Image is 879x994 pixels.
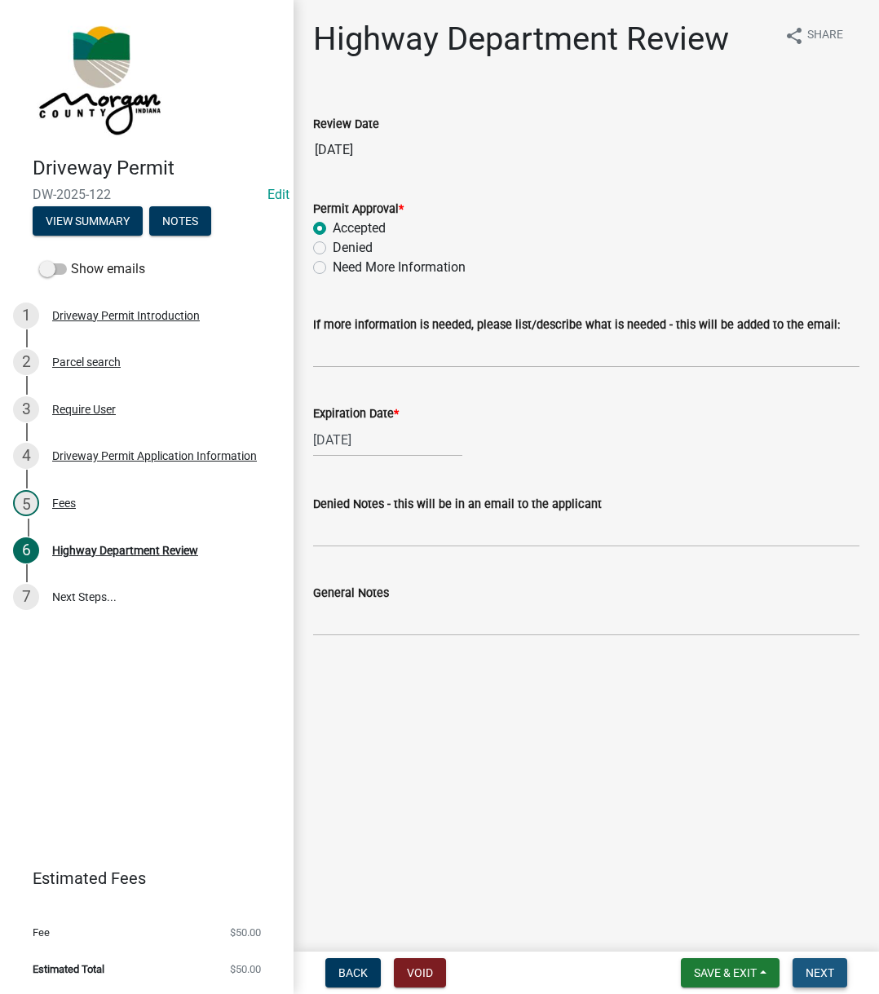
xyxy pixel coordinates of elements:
wm-modal-confirm: Edit Application Number [267,187,289,202]
button: Notes [149,206,211,236]
label: Denied Notes - this will be in an email to the applicant [313,499,602,510]
i: share [784,26,804,46]
button: Back [325,958,381,987]
span: $50.00 [230,927,261,938]
div: Driveway Permit Introduction [52,310,200,321]
span: Estimated Total [33,964,104,974]
h4: Driveway Permit [33,157,280,180]
input: mm/dd/yyyy [313,423,462,457]
label: If more information is needed, please list/describe what is needed - this will be added to the em... [313,320,840,331]
button: Next [793,958,847,987]
label: Permit Approval [313,204,404,215]
label: Need More Information [333,258,466,277]
span: Save & Exit [694,966,757,979]
wm-modal-confirm: Notes [149,215,211,228]
a: Estimated Fees [13,862,267,895]
button: shareShare [771,20,856,51]
button: View Summary [33,206,143,236]
div: 6 [13,537,39,563]
label: Expiration Date [313,409,399,420]
div: 2 [13,349,39,375]
button: Save & Exit [681,958,780,987]
img: Morgan County, Indiana [33,17,164,139]
label: Review Date [313,119,379,130]
div: 3 [13,396,39,422]
div: Parcel search [52,356,121,368]
wm-modal-confirm: Summary [33,215,143,228]
div: Driveway Permit Application Information [52,450,257,462]
div: 5 [13,490,39,516]
span: Fee [33,927,50,938]
label: Accepted [333,219,386,238]
div: 1 [13,303,39,329]
span: Back [338,966,368,979]
div: 7 [13,584,39,610]
span: $50.00 [230,964,261,974]
h1: Highway Department Review [313,20,729,59]
span: DW-2025-122 [33,187,261,202]
label: Denied [333,238,373,258]
div: Highway Department Review [52,545,198,556]
button: Void [394,958,446,987]
div: 4 [13,443,39,469]
label: General Notes [313,588,389,599]
div: Fees [52,497,76,509]
span: Share [807,26,843,46]
span: Next [806,966,834,979]
div: Require User [52,404,116,415]
a: Edit [267,187,289,202]
label: Show emails [39,259,145,279]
